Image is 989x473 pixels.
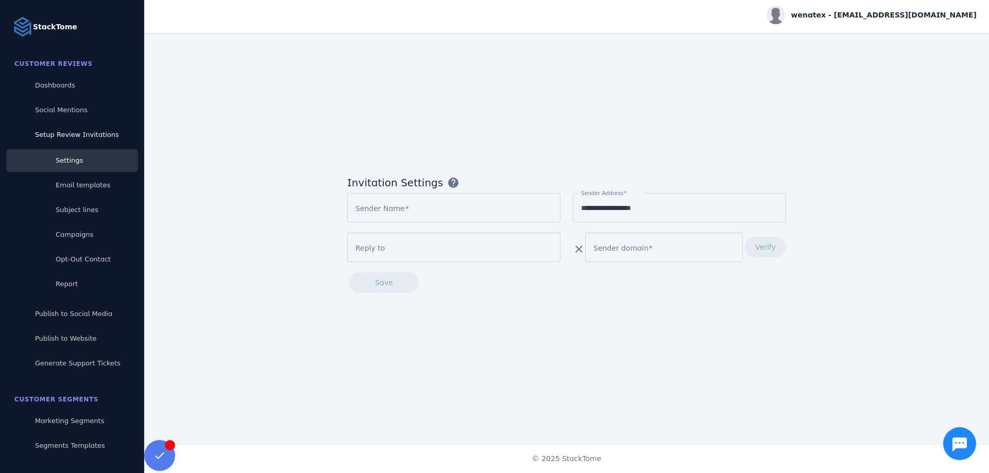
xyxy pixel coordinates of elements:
[593,244,649,252] mat-label: Sender domain
[35,106,88,114] span: Social Mentions
[791,10,977,21] span: wenatex - [EMAIL_ADDRESS][DOMAIN_NAME]
[766,6,977,24] button: wenatex - [EMAIL_ADDRESS][DOMAIN_NAME]
[6,327,138,350] a: Publish to Website
[6,223,138,246] a: Campaigns
[355,204,405,213] mat-label: Sender Name
[766,6,785,24] img: profile.jpg
[355,244,385,252] mat-label: Reply to
[35,442,105,449] span: Segments Templates
[532,453,602,464] span: © 2025 StackTome
[6,199,138,221] a: Subject lines
[12,16,33,37] img: Logo image
[14,60,93,67] span: Customer Reviews
[6,410,138,432] a: Marketing Segments
[35,81,75,89] span: Dashboards
[6,248,138,271] a: Opt-Out Contact
[581,190,623,196] mat-label: Sender Address
[6,174,138,197] a: Email templates
[6,149,138,172] a: Settings
[56,231,93,238] span: Campaigns
[33,22,77,32] strong: StackTome
[35,131,119,138] span: Setup Review Invitations
[35,359,121,367] span: Generate Support Tickets
[347,175,443,190] span: Invitation Settings
[6,273,138,295] a: Report
[6,303,138,325] a: Publish to Social Media
[14,396,98,403] span: Customer Segments
[56,280,78,288] span: Report
[35,310,112,318] span: Publish to Social Media
[56,206,98,214] span: Subject lines
[56,181,110,189] span: Email templates
[6,352,138,375] a: Generate Support Tickets
[6,434,138,457] a: Segments Templates
[56,156,83,164] span: Settings
[35,417,104,425] span: Marketing Segments
[35,335,96,342] span: Publish to Website
[573,243,585,255] mat-icon: clear
[56,255,111,263] span: Opt-Out Contact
